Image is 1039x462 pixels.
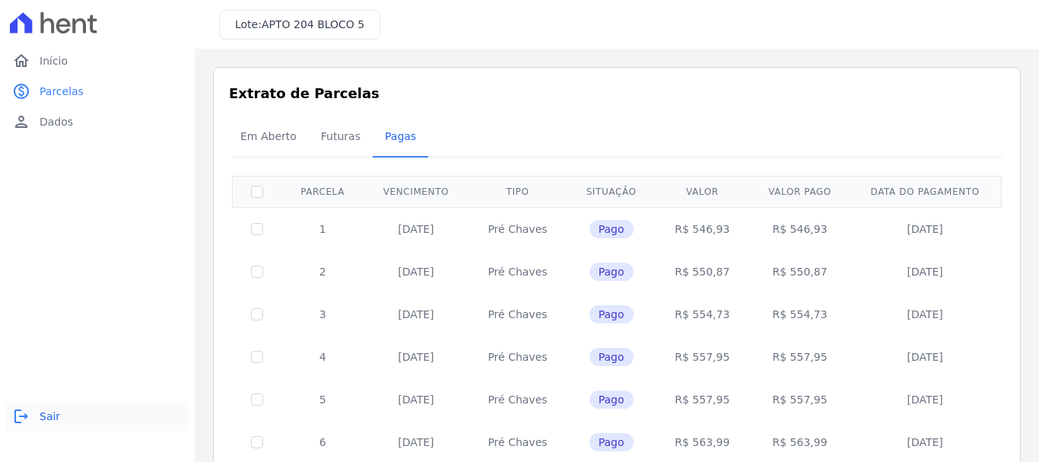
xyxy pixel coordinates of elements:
td: R$ 557,95 [749,378,851,421]
a: Em Aberto [228,118,309,158]
span: Pagas [376,121,425,151]
td: [DATE] [364,250,468,293]
input: Só é possível selecionar pagamentos em aberto [251,436,263,448]
input: Só é possível selecionar pagamentos em aberto [251,266,263,278]
th: Data do pagamento [850,176,999,207]
td: Pré Chaves [469,293,567,336]
span: Pago [589,305,634,323]
i: logout [12,407,30,425]
span: Em Aberto [231,121,306,151]
th: Vencimento [364,176,468,207]
td: 1 [281,207,364,250]
span: Futuras [312,121,370,151]
th: Valor pago [749,176,851,207]
td: Pré Chaves [469,207,567,250]
td: [DATE] [364,336,468,378]
td: [DATE] [364,378,468,421]
span: Início [40,53,68,69]
td: [DATE] [850,207,999,250]
span: Parcelas [40,84,84,99]
input: Só é possível selecionar pagamentos em aberto [251,308,263,320]
h3: Lote: [235,17,364,33]
td: 2 [281,250,364,293]
a: Pagas [373,118,428,158]
td: R$ 554,73 [656,293,749,336]
td: R$ 550,87 [749,250,851,293]
td: [DATE] [364,293,468,336]
input: Só é possível selecionar pagamentos em aberto [251,223,263,235]
span: Pago [589,220,634,238]
td: R$ 546,93 [749,207,851,250]
td: R$ 546,93 [656,207,749,250]
i: person [12,113,30,131]
td: [DATE] [850,293,999,336]
i: paid [12,82,30,100]
td: R$ 557,95 [749,336,851,378]
a: personDados [6,107,189,137]
span: APTO 204 BLOCO 5 [262,18,364,30]
td: Pré Chaves [469,378,567,421]
td: 3 [281,293,364,336]
input: Só é possível selecionar pagamentos em aberto [251,393,263,406]
td: R$ 554,73 [749,293,851,336]
td: 5 [281,378,364,421]
a: paidParcelas [6,76,189,107]
th: Tipo [469,176,567,207]
td: R$ 557,95 [656,378,749,421]
span: Pago [589,348,634,366]
h3: Extrato de Parcelas [229,83,1005,104]
td: [DATE] [364,207,468,250]
td: Pré Chaves [469,250,567,293]
input: Só é possível selecionar pagamentos em aberto [251,351,263,363]
th: Parcela [281,176,364,207]
td: Pré Chaves [469,336,567,378]
a: logoutSair [6,401,189,432]
td: [DATE] [850,250,999,293]
td: R$ 550,87 [656,250,749,293]
span: Pago [589,433,634,451]
span: Pago [589,263,634,281]
span: Sair [40,409,60,424]
span: Dados [40,114,73,129]
span: Pago [589,390,634,409]
th: Valor [656,176,749,207]
i: home [12,52,30,70]
td: [DATE] [850,336,999,378]
td: [DATE] [850,378,999,421]
td: 4 [281,336,364,378]
a: homeInício [6,46,189,76]
a: Futuras [309,118,373,158]
td: R$ 557,95 [656,336,749,378]
th: Situação [567,176,656,207]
